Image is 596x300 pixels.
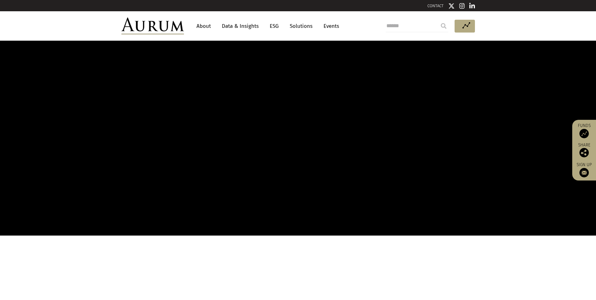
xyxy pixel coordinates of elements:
[579,168,589,177] img: Sign up to our newsletter
[575,162,593,177] a: Sign up
[579,129,589,138] img: Access Funds
[121,18,184,34] img: Aurum
[575,143,593,157] div: Share
[219,20,262,32] a: Data & Insights
[575,123,593,138] a: Funds
[437,20,450,32] input: Submit
[469,3,475,9] img: Linkedin icon
[579,148,589,157] img: Share this post
[193,20,214,32] a: About
[448,3,455,9] img: Twitter icon
[267,20,282,32] a: ESG
[287,20,316,32] a: Solutions
[459,3,465,9] img: Instagram icon
[427,3,444,8] a: CONTACT
[320,20,339,32] a: Events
